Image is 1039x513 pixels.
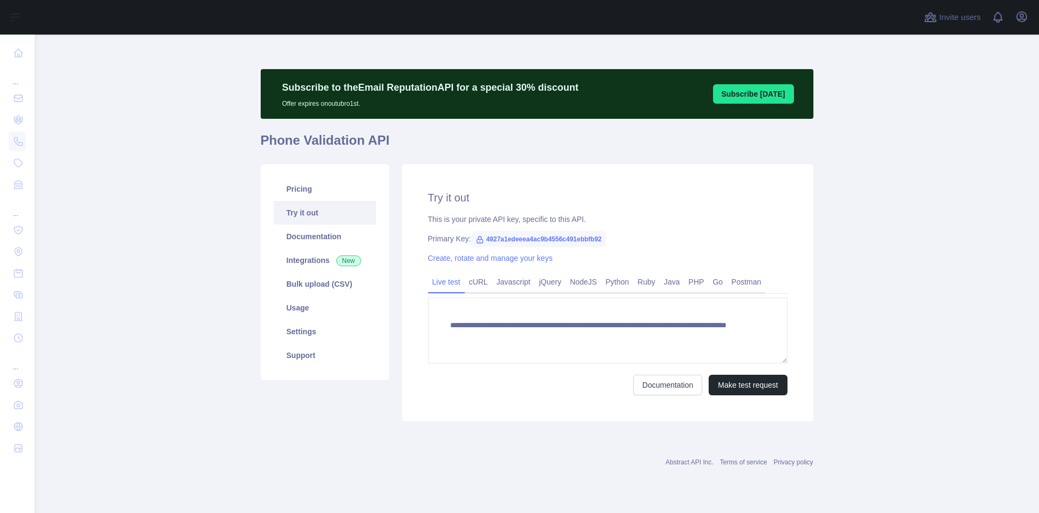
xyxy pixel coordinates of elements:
div: ... [9,65,26,86]
a: Documentation [633,375,702,395]
h1: Phone Validation API [261,132,813,158]
a: Go [708,273,727,291]
a: NodeJS [566,273,601,291]
a: Terms of service [720,458,767,466]
a: Integrations New [274,248,376,272]
a: Java [660,273,684,291]
button: Subscribe [DATE] [713,84,794,104]
button: Invite users [922,9,983,26]
span: Invite users [939,11,981,24]
h2: Try it out [428,190,787,205]
a: Abstract API Inc. [665,458,714,466]
a: Bulk upload (CSV) [274,272,376,296]
button: Make test request [709,375,787,395]
span: 4927a1edeeea4ac9b4556c491ebbfb92 [471,231,606,247]
a: Settings [274,320,376,343]
a: Privacy policy [773,458,813,466]
a: Try it out [274,201,376,225]
div: Primary Key: [428,233,787,244]
a: Create, rotate and manage your keys [428,254,553,262]
a: Ruby [633,273,660,291]
div: ... [9,350,26,372]
a: Support [274,343,376,367]
a: Python [601,273,634,291]
div: ... [9,197,26,218]
a: PHP [684,273,709,291]
a: Live test [428,273,465,291]
a: Postman [727,273,765,291]
a: Documentation [274,225,376,248]
a: Pricing [274,177,376,201]
a: Usage [274,296,376,320]
a: Javascript [492,273,535,291]
p: Offer expires on outubro 1st. [282,95,579,108]
span: New [336,255,361,266]
div: This is your private API key, specific to this API. [428,214,787,225]
a: cURL [465,273,492,291]
p: Subscribe to the Email Reputation API for a special 30 % discount [282,80,579,95]
a: jQuery [535,273,566,291]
